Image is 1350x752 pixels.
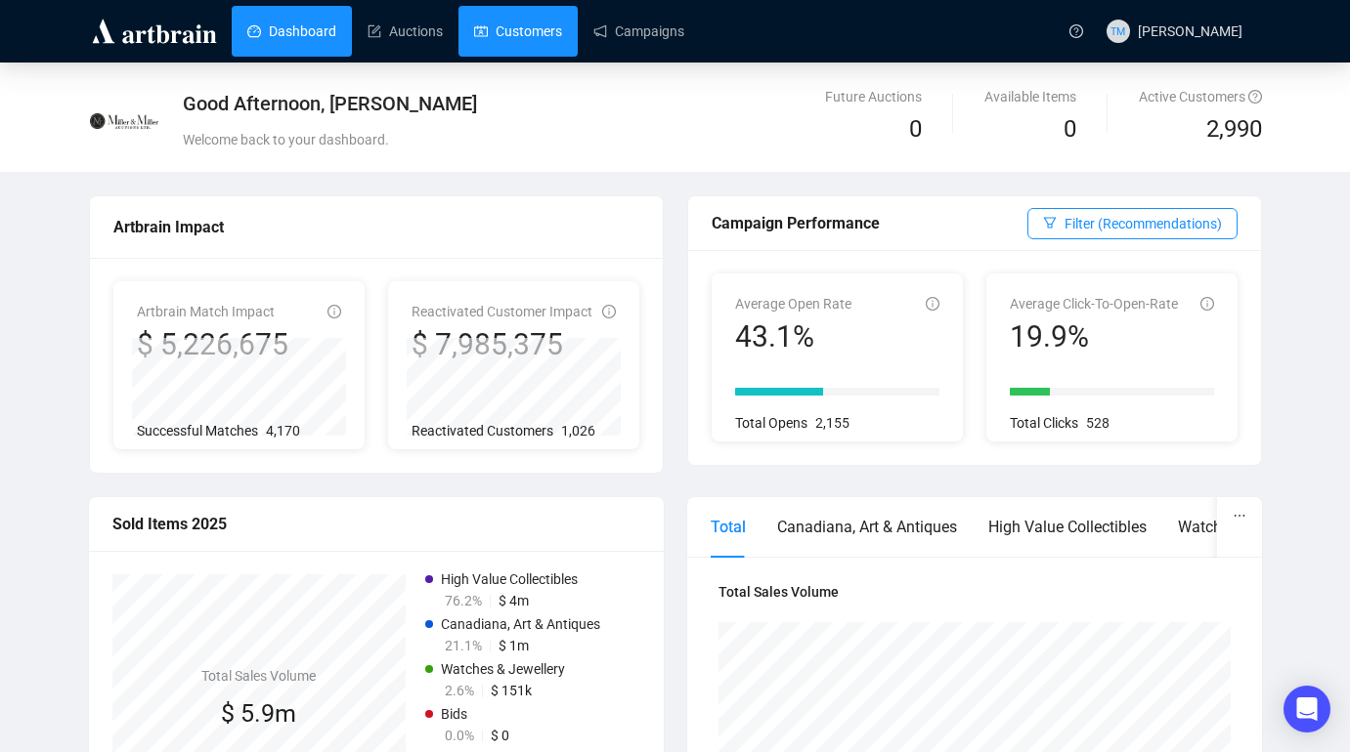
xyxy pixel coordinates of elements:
span: filter [1043,216,1057,230]
span: $ 4m [499,593,529,608]
span: 2,990 [1206,111,1262,148]
span: info-circle [602,305,616,318]
div: Artbrain Impact [113,215,639,239]
span: 0 [1064,115,1076,143]
button: ellipsis [1217,497,1262,534]
span: Reactivated Customer Impact [412,304,592,319]
span: Active Customers [1139,89,1262,104]
div: Welcome back to your dashboard. [183,129,866,150]
a: Campaigns [593,6,684,57]
div: Canadiana, Art & Antiques [777,515,957,539]
a: Auctions [368,6,443,57]
div: Sold Items 2025 [112,512,640,536]
button: Filter (Recommendations) [1027,208,1238,239]
span: 528 [1086,415,1110,431]
span: 21.1% [445,638,482,653]
div: $ 5,226,675 [137,326,288,363]
div: Good Afternoon, [PERSON_NAME] [183,90,866,117]
a: Customers [474,6,562,57]
img: 603244e16ef0a70016a8c997.jpg [90,87,158,155]
span: 76.2% [445,593,482,608]
span: info-circle [327,305,341,318]
span: Artbrain Match Impact [137,304,275,319]
div: 19.9% [1010,318,1178,355]
span: Bids [441,706,467,722]
div: Watches & Jewellery [1178,515,1320,539]
span: info-circle [1200,297,1214,311]
span: info-circle [926,297,939,311]
div: 43.1% [735,318,851,355]
span: question-circle [1248,90,1262,104]
span: Successful Matches [137,423,258,439]
span: 1,026 [561,423,595,439]
span: 0 [909,115,922,143]
div: Available Items [984,86,1076,107]
span: $ 151k [491,683,532,698]
span: $ 0 [491,728,509,743]
span: 4,170 [266,423,300,439]
span: High Value Collectibles [441,571,578,587]
div: Campaign Performance [712,211,1027,235]
img: logo [89,16,220,47]
span: TM [1110,22,1125,39]
span: Reactivated Customers [412,423,553,439]
span: Total Opens [735,415,807,431]
span: Filter (Recommendations) [1065,213,1222,234]
span: $ 1m [499,638,529,653]
span: 2,155 [815,415,849,431]
span: 2.6% [445,683,474,698]
span: $ 5.9m [221,699,296,728]
div: $ 7,985,375 [412,326,592,363]
span: Average Open Rate [735,296,851,312]
span: question-circle [1069,24,1083,38]
span: 0.0% [445,728,474,743]
div: Total [711,515,746,539]
span: Average Click-To-Open-Rate [1010,296,1178,312]
h4: Total Sales Volume [201,665,316,687]
span: ellipsis [1233,509,1246,522]
div: Future Auctions [825,86,922,107]
div: High Value Collectibles [988,515,1147,539]
div: Open Intercom Messenger [1284,686,1330,732]
a: Dashboard [247,6,336,57]
h4: Total Sales Volume [719,581,1231,603]
span: Total Clicks [1010,415,1078,431]
span: Canadiana, Art & Antiques [441,616,600,632]
span: Watches & Jewellery [441,661,565,677]
span: [PERSON_NAME] [1138,23,1242,39]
